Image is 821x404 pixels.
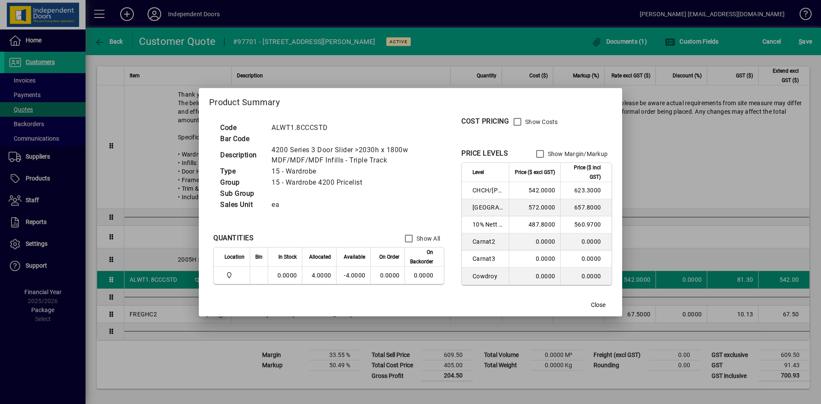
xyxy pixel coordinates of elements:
[473,272,504,280] span: Cowdroy
[473,220,504,229] span: 10% Nett list
[585,298,612,313] button: Close
[216,122,267,133] td: Code
[216,133,267,144] td: Bar Code
[461,116,509,127] div: COST PRICING
[473,254,504,263] span: Carnat3
[410,248,433,266] span: On Backorder
[523,118,558,126] label: Show Costs
[267,122,423,133] td: ALWT1.8CCCSTD
[473,168,484,177] span: Level
[509,199,560,216] td: 572.0000
[560,251,611,268] td: 0.0000
[216,188,267,199] td: Sub Group
[216,199,267,210] td: Sales Unit
[216,144,267,166] td: Description
[379,252,399,262] span: On Order
[560,199,611,216] td: 657.8000
[560,182,611,199] td: 623.3000
[473,203,504,212] span: [GEOGRAPHIC_DATA]
[509,251,560,268] td: 0.0000
[461,148,508,159] div: PRICE LEVELS
[267,177,423,188] td: 15 - Wardrobe 4200 Pricelist
[336,267,370,284] td: -4.0000
[278,252,297,262] span: In Stock
[302,267,336,284] td: 4.0000
[509,268,560,285] td: 0.0000
[213,233,254,243] div: QUANTITIES
[591,301,605,310] span: Close
[224,252,245,262] span: Location
[216,177,267,188] td: Group
[199,88,622,113] h2: Product Summary
[566,163,601,182] span: Price ($ incl GST)
[546,150,608,158] label: Show Margin/Markup
[415,234,440,243] label: Show All
[509,216,560,233] td: 487.8000
[309,252,331,262] span: Allocated
[268,267,302,284] td: 0.0000
[405,267,444,284] td: 0.0000
[473,237,504,246] span: Carnat2
[216,166,267,177] td: Type
[509,182,560,199] td: 542.0000
[344,252,365,262] span: Available
[560,233,611,251] td: 0.0000
[560,268,611,285] td: 0.0000
[267,166,423,177] td: 15 - Wardrobe
[473,186,504,195] span: CHCH/[PERSON_NAME]
[509,233,560,251] td: 0.0000
[267,199,423,210] td: ea
[267,144,423,166] td: 4200 Series 3 Door Slider >2030h x 1800w MDF/MDF/MDF Infills - Triple Track
[380,272,400,279] span: 0.0000
[560,216,611,233] td: 560.9700
[255,252,263,262] span: Bin
[515,168,555,177] span: Price ($ excl GST)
